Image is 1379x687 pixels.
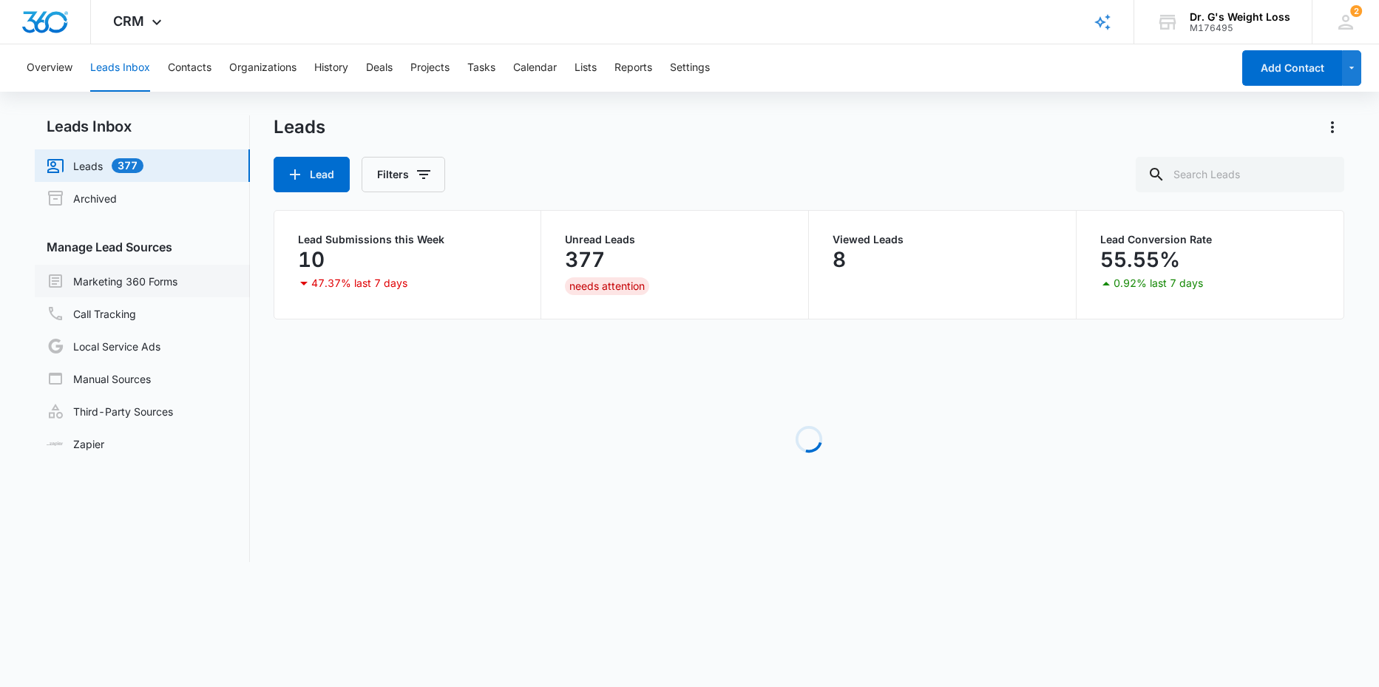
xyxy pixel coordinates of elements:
[90,44,150,92] button: Leads Inbox
[565,277,649,295] div: needs attention
[168,44,211,92] button: Contacts
[467,44,495,92] button: Tasks
[565,234,785,245] p: Unread Leads
[298,234,518,245] p: Lead Submissions this Week
[833,248,846,271] p: 8
[274,116,325,138] h1: Leads
[298,248,325,271] p: 10
[229,44,297,92] button: Organizations
[1136,157,1344,192] input: Search Leads
[47,189,117,207] a: Archived
[575,44,597,92] button: Lists
[1114,278,1203,288] p: 0.92% last 7 days
[47,272,177,290] a: Marketing 360 Forms
[833,234,1052,245] p: Viewed Leads
[274,157,350,192] button: Lead
[27,44,72,92] button: Overview
[35,115,250,138] h2: Leads Inbox
[314,44,348,92] button: History
[1321,115,1344,139] button: Actions
[113,13,144,29] span: CRM
[311,278,407,288] p: 47.37% last 7 days
[47,337,160,355] a: Local Service Ads
[362,157,445,192] button: Filters
[47,402,173,420] a: Third-Party Sources
[565,248,605,271] p: 377
[1100,248,1180,271] p: 55.55%
[47,305,136,322] a: Call Tracking
[47,370,151,388] a: Manual Sources
[47,157,143,175] a: Leads377
[47,436,104,452] a: Zapier
[614,44,652,92] button: Reports
[1242,50,1342,86] button: Add Contact
[1350,5,1362,17] span: 2
[410,44,450,92] button: Projects
[513,44,557,92] button: Calendar
[1350,5,1362,17] div: notifications count
[1100,234,1321,245] p: Lead Conversion Rate
[35,238,250,256] h3: Manage Lead Sources
[366,44,393,92] button: Deals
[670,44,710,92] button: Settings
[1190,11,1290,23] div: account name
[1190,23,1290,33] div: account id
